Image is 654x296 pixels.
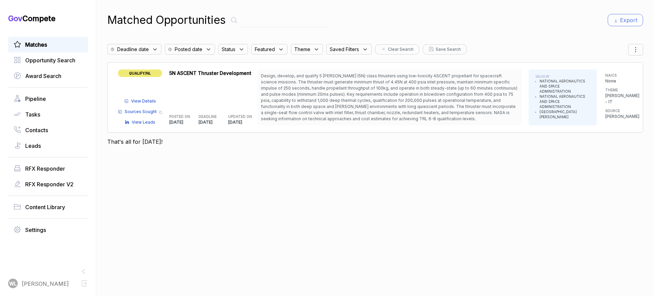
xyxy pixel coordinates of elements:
[535,75,590,79] h5: ISSUED BY
[131,98,156,104] span: View Details
[25,110,40,119] span: Tasks
[540,79,590,94] li: NATIONAL AERONAUTICS AND SPACE ADMINISTRATION
[118,69,162,77] span: QUALIFY/NL
[423,44,467,54] button: Save Search
[8,14,88,23] h1: Compete
[330,46,359,53] span: Saved Filters
[14,95,82,103] a: Pipeline
[294,46,310,53] span: Theme
[25,41,47,49] span: Matches
[605,93,633,105] p: [PERSON_NAME] - IT
[9,280,17,287] span: WL
[605,78,633,84] p: None
[25,203,65,211] span: Content Library
[605,113,633,120] p: [PERSON_NAME]
[107,12,226,28] h1: Matched Opportunities
[199,119,228,125] p: [DATE]
[22,280,69,288] span: [PERSON_NAME]
[608,14,643,26] button: Export
[605,88,633,93] h5: THEME
[25,126,48,134] span: Contacts
[228,114,247,119] h5: UPDATED ON
[25,165,65,173] span: RFX Responder
[14,56,82,64] a: Opportunity Search
[14,226,82,234] a: Settings
[540,94,590,109] li: NATIONAL AERONAUTICS AND SPACE ADMINISTRATION
[14,142,82,150] a: Leads
[14,110,82,119] a: Tasks
[255,46,275,53] span: Featured
[14,180,82,188] a: RFX Responder V2
[199,114,217,119] h5: DEADLINE
[25,226,46,234] span: Settings
[25,142,41,150] span: Leads
[261,73,517,121] span: Design, develop, and qualify 5 [PERSON_NAME] (5N) class thrusters using low-toxicity ASCENT prope...
[388,46,414,52] span: Clear Search
[436,46,461,52] span: Save Search
[25,180,74,188] span: RFX Responder V2
[14,165,82,173] a: RFX Responder
[169,119,199,125] p: [DATE]
[175,46,202,53] span: Posted date
[169,114,188,119] h5: POSTED ON
[125,109,157,115] span: Sources Sought
[228,119,258,125] p: [DATE]
[25,56,75,64] span: Opportunity Search
[132,119,155,125] span: View Leads
[605,108,633,113] h5: SOURCE
[14,72,82,80] a: Award Search
[540,109,590,120] li: [GEOGRAPHIC_DATA][PERSON_NAME]
[25,95,46,103] span: Pipeline
[222,46,235,53] span: Status
[375,44,419,54] button: Clear Search
[8,14,22,23] span: Gov
[14,126,82,134] a: Contacts
[117,46,149,53] span: Deadline date
[169,70,251,76] span: 5N ASCENT Thruster Development
[14,203,82,211] a: Content Library
[107,138,643,146] p: That's all for [DATE]!
[118,109,157,115] a: Sources Sought
[25,72,61,80] span: Award Search
[605,73,633,78] h5: NAICS
[14,41,82,49] a: Matches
